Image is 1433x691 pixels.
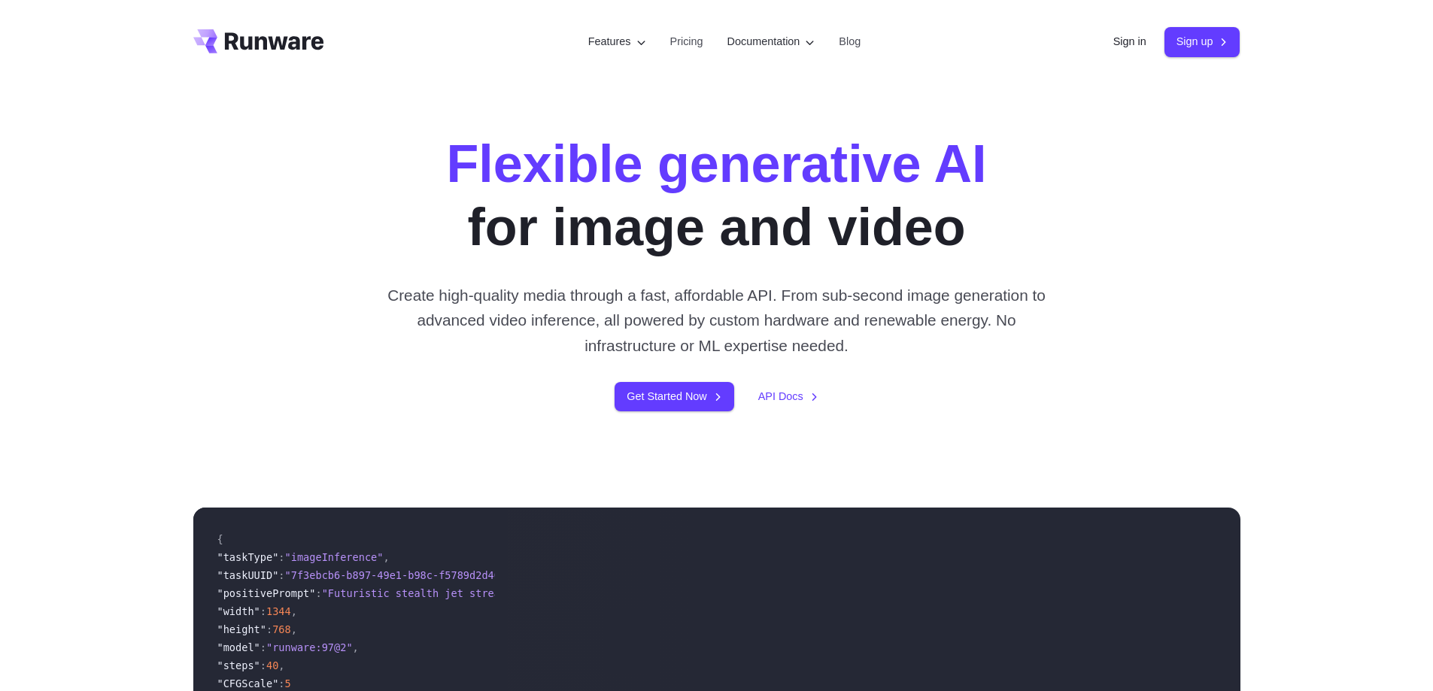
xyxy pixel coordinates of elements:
[670,33,703,50] a: Pricing
[727,33,815,50] label: Documentation
[260,641,266,653] span: :
[285,569,519,581] span: "7f3ebcb6-b897-49e1-b98c-f5789d2d40d7"
[217,605,260,617] span: "width"
[315,587,321,599] span: :
[260,659,266,671] span: :
[193,29,324,53] a: Go to /
[272,623,291,635] span: 768
[217,587,316,599] span: "positivePrompt"
[278,569,284,581] span: :
[322,587,882,599] span: "Futuristic stealth jet streaking through a neon-lit cityscape with glowing purple exhaust"
[217,533,223,545] span: {
[381,283,1052,358] p: Create high-quality media through a fast, affordable API. From sub-second image generation to adv...
[615,382,733,411] a: Get Started Now
[260,605,266,617] span: :
[353,641,359,653] span: ,
[1164,27,1240,56] a: Sign up
[285,677,291,689] span: 5
[217,641,260,653] span: "model"
[266,641,353,653] span: "runware:97@2"
[266,605,291,617] span: 1344
[217,623,266,635] span: "height"
[285,551,384,563] span: "imageInference"
[291,623,297,635] span: ,
[278,659,284,671] span: ,
[1113,33,1146,50] a: Sign in
[217,569,279,581] span: "taskUUID"
[266,659,278,671] span: 40
[446,135,986,193] strong: Flexible generative AI
[217,659,260,671] span: "steps"
[383,551,389,563] span: ,
[266,623,272,635] span: :
[291,605,297,617] span: ,
[839,33,861,50] a: Blog
[278,677,284,689] span: :
[588,33,646,50] label: Features
[217,677,279,689] span: "CFGScale"
[217,551,279,563] span: "taskType"
[278,551,284,563] span: :
[758,388,818,405] a: API Docs
[446,132,986,259] h1: for image and video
